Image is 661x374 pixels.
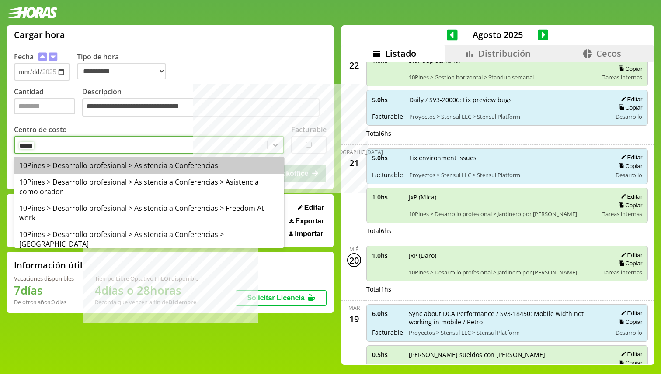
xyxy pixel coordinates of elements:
[409,268,597,276] span: 10Pines > Desarrollo profesional > Jardinero por [PERSON_NAME]
[77,52,173,81] label: Tipo de hora
[596,48,621,59] span: Cecos
[291,125,327,134] label: Facturable
[347,312,361,326] div: 19
[14,282,74,298] h1: 7 días
[14,274,74,282] div: Vacaciones disponibles
[372,96,403,104] span: 5.0 hs
[286,217,327,226] button: Exportar
[236,290,327,306] button: Solicitar Licencia
[14,157,284,174] div: 10Pines > Desarrollo profesional > Asistencia a Conferencias
[618,309,642,317] button: Editar
[14,87,82,119] label: Cantidad
[409,113,606,120] span: Proyectos > Stensul LLC > Stensul Platform
[602,73,642,81] span: Tareas internas
[14,52,34,62] label: Fecha
[82,87,327,119] label: Descripción
[372,309,403,318] span: 6.0 hs
[409,329,606,336] span: Proyectos > Stensul LLC > Stensul Platform
[95,274,198,282] div: Tiempo Libre Optativo (TiLO) disponible
[347,253,361,267] div: 20
[95,298,198,306] div: Recordá que vencen a fin de
[247,294,305,302] span: Solicitar Licencia
[14,226,284,252] div: 10Pines > Desarrollo profesional > Asistencia a Conferencias > [GEOGRAPHIC_DATA]
[348,304,360,312] div: mar
[618,251,642,259] button: Editar
[341,62,654,364] div: scrollable content
[616,359,642,367] button: Copiar
[7,7,58,18] img: logotipo
[14,125,67,134] label: Centro de costo
[168,298,196,306] b: Diciembre
[409,154,606,162] span: Fix environment issues
[618,193,642,200] button: Editar
[409,171,606,179] span: Proyectos > Stensul LLC > Stensul Platform
[366,226,648,235] div: Total 6 hs
[366,129,648,137] div: Total 6 hs
[295,230,323,238] span: Importar
[95,282,198,298] h1: 4 días o 28 horas
[372,171,403,179] span: Facturable
[347,156,361,170] div: 21
[409,350,597,359] span: [PERSON_NAME] sueldos con [PERSON_NAME]
[602,268,642,276] span: Tareas internas
[366,285,648,293] div: Total 1 hs
[325,148,383,156] div: [DEMOGRAPHIC_DATA]
[14,298,74,306] div: De otros años: 0 días
[409,73,597,81] span: 10Pines > Gestion horizontal > Standup semanal
[616,318,642,326] button: Copiar
[347,58,361,72] div: 22
[616,260,642,267] button: Copiar
[14,98,75,114] input: Cantidad
[618,96,642,103] button: Editar
[409,193,597,201] span: JxP (Mica)
[409,309,606,326] span: Sync about DCA Performance / SV3-18450: Mobile width not working in mobile / Retro
[14,29,65,41] h1: Cargar hora
[295,217,324,225] span: Exportar
[616,171,642,179] span: Desarrollo
[372,350,403,359] span: 0.5 hs
[304,204,324,212] span: Editar
[409,96,606,104] span: Daily / SV3-20006: Fix preview bugs
[478,48,531,59] span: Distribución
[349,246,358,253] div: mié
[14,259,83,271] h2: Información útil
[82,98,320,117] textarea: Descripción
[618,154,642,161] button: Editar
[372,193,403,201] span: 1.0 hs
[616,65,642,72] button: Copiar
[616,202,642,209] button: Copiar
[616,162,642,170] button: Copiar
[602,210,642,218] span: Tareas internas
[372,154,403,162] span: 5.0 hs
[372,112,403,120] span: Facturable
[618,350,642,358] button: Editar
[409,251,597,260] span: JxP (Daro)
[409,210,597,218] span: 10Pines > Desarrollo profesional > Jardinero por [PERSON_NAME]
[372,251,403,260] span: 1.0 hs
[385,48,416,59] span: Listado
[14,200,284,226] div: 10Pines > Desarrollo profesional > Asistencia a Conferencias > Freedom At work
[616,113,642,120] span: Desarrollo
[77,63,166,79] select: Tipo de hora
[295,203,327,212] button: Editar
[458,29,538,41] span: Agosto 2025
[14,174,284,200] div: 10Pines > Desarrollo profesional > Asistencia a Conferencias > Asistencia como orador
[616,104,642,111] button: Copiar
[372,328,403,336] span: Facturable
[616,329,642,336] span: Desarrollo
